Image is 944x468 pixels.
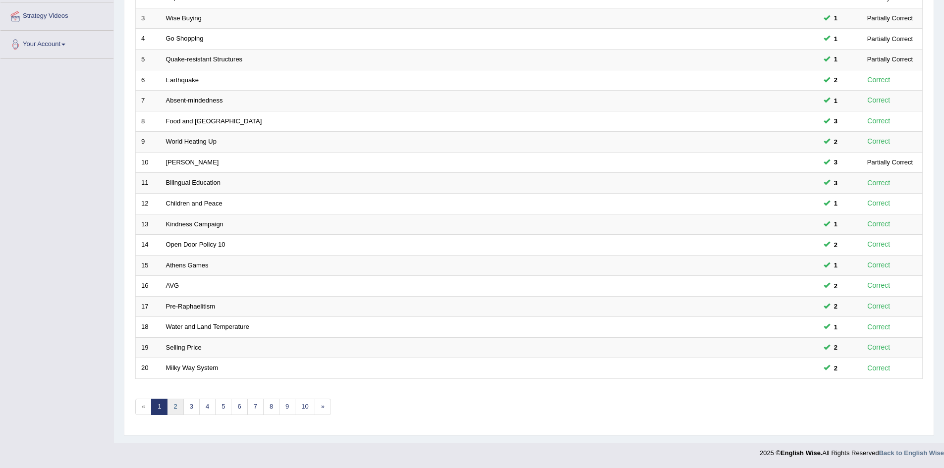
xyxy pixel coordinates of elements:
div: Correct [863,239,894,250]
div: Correct [863,218,894,230]
a: Your Account [0,31,113,55]
td: 8 [136,111,161,132]
div: Correct [863,177,894,189]
td: 6 [136,70,161,91]
td: 11 [136,173,161,194]
a: Children and Peace [166,200,222,207]
span: You can still take this question [830,198,841,208]
a: Bilingual Education [166,179,221,186]
a: Athens Games [166,261,209,269]
span: You can still take this question [830,301,841,312]
div: Correct [863,342,894,353]
a: 3 [183,399,200,415]
td: 20 [136,358,161,379]
td: 14 [136,235,161,256]
div: Correct [863,198,894,209]
a: [PERSON_NAME] [166,158,219,166]
a: Wise Buying [166,14,202,22]
div: Partially Correct [863,54,917,64]
a: Open Door Policy 10 [166,241,225,248]
td: 12 [136,193,161,214]
div: Partially Correct [863,157,917,167]
a: Kindness Campaign [166,220,223,228]
a: AVG [166,282,179,289]
td: 3 [136,8,161,29]
div: Correct [863,363,894,374]
a: World Heating Up [166,138,217,145]
span: You can still take this question [830,363,841,373]
div: Partially Correct [863,34,917,44]
a: 10 [295,399,315,415]
a: Back to English Wise [879,449,944,457]
td: 16 [136,276,161,297]
span: You can still take this question [830,13,841,23]
span: You can still take this question [830,75,841,85]
a: 5 [215,399,231,415]
td: 4 [136,29,161,50]
a: Milky Way System [166,364,219,371]
div: Correct [863,280,894,291]
div: Correct [863,74,894,86]
div: Correct [863,136,894,147]
div: Correct [863,260,894,271]
td: 10 [136,152,161,173]
a: 1 [151,399,167,415]
td: 19 [136,337,161,358]
div: Correct [863,115,894,127]
span: You can still take this question [830,219,841,229]
td: 9 [136,132,161,153]
a: Selling Price [166,344,202,351]
div: Correct [863,301,894,312]
span: You can still take this question [830,116,841,126]
a: Absent-mindedness [166,97,223,104]
div: Correct [863,95,894,106]
a: Go Shopping [166,35,204,42]
a: Water and Land Temperature [166,323,249,330]
strong: English Wise. [780,449,822,457]
span: You can still take this question [830,137,841,147]
span: You can still take this question [830,322,841,332]
td: 18 [136,317,161,338]
a: Earthquake [166,76,199,84]
a: Pre-Raphaelitism [166,303,216,310]
td: 5 [136,50,161,70]
div: Partially Correct [863,13,917,23]
a: Food and [GEOGRAPHIC_DATA] [166,117,262,125]
span: You can still take this question [830,54,841,64]
span: You can still take this question [830,157,841,167]
td: 17 [136,296,161,317]
td: 13 [136,214,161,235]
span: « [135,399,152,415]
span: You can still take this question [830,34,841,44]
span: You can still take this question [830,342,841,353]
a: 4 [199,399,216,415]
td: 15 [136,255,161,276]
span: You can still take this question [830,260,841,270]
div: 2025 © All Rights Reserved [760,443,944,458]
a: 9 [279,399,295,415]
a: » [315,399,331,415]
span: You can still take this question [830,96,841,106]
a: Quake-resistant Structures [166,55,243,63]
td: 7 [136,91,161,111]
span: You can still take this question [830,178,841,188]
a: 2 [167,399,183,415]
a: 6 [231,399,247,415]
span: You can still take this question [830,281,841,291]
span: You can still take this question [830,240,841,250]
div: Correct [863,321,894,333]
a: 7 [247,399,264,415]
a: 8 [263,399,279,415]
a: Strategy Videos [0,2,113,27]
